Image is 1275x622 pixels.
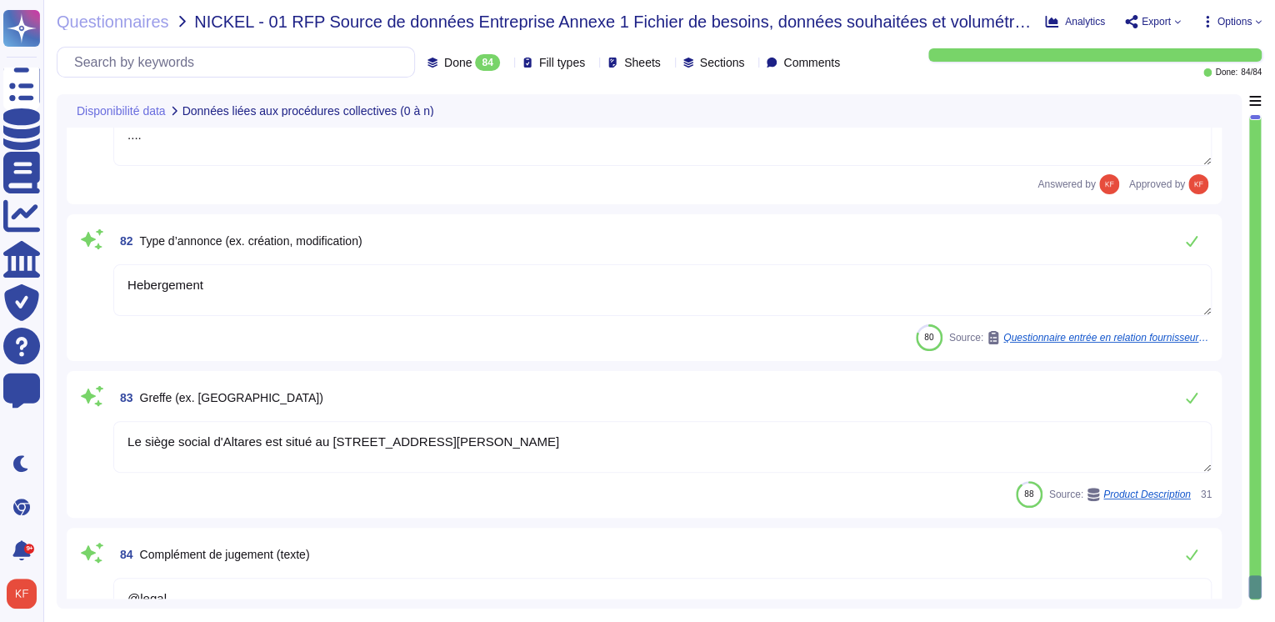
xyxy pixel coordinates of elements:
[77,105,166,117] span: Disponibilité data
[1197,489,1212,499] span: 31
[57,13,169,30] span: Questionnaires
[1024,489,1033,499] span: 88
[1217,17,1252,27] span: Options
[113,421,1212,473] textarea: Le siège social d'Altares est situé au [STREET_ADDRESS][PERSON_NAME]
[3,575,48,612] button: user
[475,54,499,71] div: 84
[1037,179,1095,189] span: Answered by
[539,57,585,68] span: Fill types
[1241,68,1262,77] span: 84 / 84
[113,114,1212,166] textarea: ....
[140,234,362,248] span: Type d’annonce (ex. création, modification)
[113,235,133,247] span: 82
[1129,179,1185,189] span: Approved by
[113,264,1212,316] textarea: Hebergement
[1099,174,1119,194] img: user
[1142,17,1171,27] span: Export
[1045,15,1105,28] button: Analytics
[113,549,133,560] span: 84
[444,57,472,68] span: Done
[66,48,414,77] input: Search by keywords
[949,331,1212,344] span: Source:
[1065,17,1105,27] span: Analytics
[182,105,434,117] span: Données liées aux procédures collectives (0 à n)
[1103,489,1191,499] span: Product Description
[700,57,745,68] span: Sections
[624,57,661,68] span: Sheets
[24,544,34,554] div: 9+
[140,548,310,561] span: Complément de jugement (texte)
[7,579,37,609] img: user
[140,391,323,404] span: Greffe (ex. [GEOGRAPHIC_DATA])
[924,333,933,342] span: 80
[113,392,133,404] span: 83
[1049,488,1191,501] span: Source:
[1188,174,1208,194] img: user
[783,57,840,68] span: Comments
[1003,333,1212,343] span: Questionnaire entrée en relation fournisseurs Euro Information
[194,13,1032,30] span: NICKEL - 01 RFP Source de données Entreprise Annexe 1 Fichier de besoins, données souhaitées et v...
[1215,68,1237,77] span: Done:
